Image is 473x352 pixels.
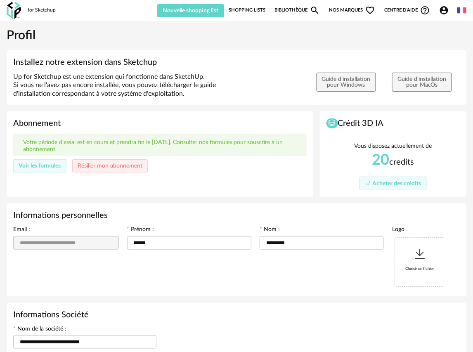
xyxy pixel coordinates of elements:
[163,8,219,14] span: Nouvelle shopping list
[7,2,21,19] img: OXP
[157,4,224,17] button: Nouvelle shopping list
[72,159,148,172] button: Résilier mon abonnement
[372,153,389,168] span: 20
[13,227,30,234] label: Email :
[439,5,449,15] span: Account Circle icon
[7,28,466,44] h1: Profil
[354,142,432,150] div: Vous disposez actuellement de
[78,163,142,169] span: Résilier mon abonnement
[373,181,421,187] span: Acheter des crédits
[317,73,376,92] button: Guide d'installationpour Windows
[13,309,460,320] h3: Informations Société
[457,6,466,15] img: fr
[420,5,430,15] span: Help Circle Outline icon
[13,118,307,129] h3: Abonnement
[13,210,460,221] h3: Informations personnelles
[28,7,56,14] div: for Sketchup
[365,5,375,15] span: Heart Outline icon
[392,227,404,234] label: Logo
[395,238,444,286] div: Choisir un fichier
[127,227,154,234] label: Prénom :
[13,57,460,68] h3: Installez notre extension dans Sketchup
[310,5,320,15] span: Magnify icon
[274,3,320,17] a: BibliothèqueMagnify icon
[439,5,453,15] span: Account Circle icon
[317,81,376,88] a: Guide d'installationpour Windows
[359,177,427,190] button: Acheter des crédits
[392,81,452,88] a: Guide d'installationpour MacOs
[19,163,61,169] span: Voir les formules
[229,3,265,17] a: Shopping Lists
[372,152,414,168] div: credits
[260,227,280,234] label: Nom :
[13,159,66,172] button: Voir les formules
[23,139,297,153] p: Votre période d’essai est en cours et prendra fin le [DATE]. Consulter nos formules pour souscrir...
[329,3,375,17] span: Nos marques
[392,73,452,92] button: Guide d'installationpour MacOs
[13,326,66,333] label: Nom de la société :
[326,118,460,129] h3: Crédit 3D IA
[9,73,255,98] div: Up for Sketchup est une extension qui fonctionne dans SketchUp. Si vous ne l'avez pas encore inst...
[384,5,430,15] span: Centre d'aideHelp Circle Outline icon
